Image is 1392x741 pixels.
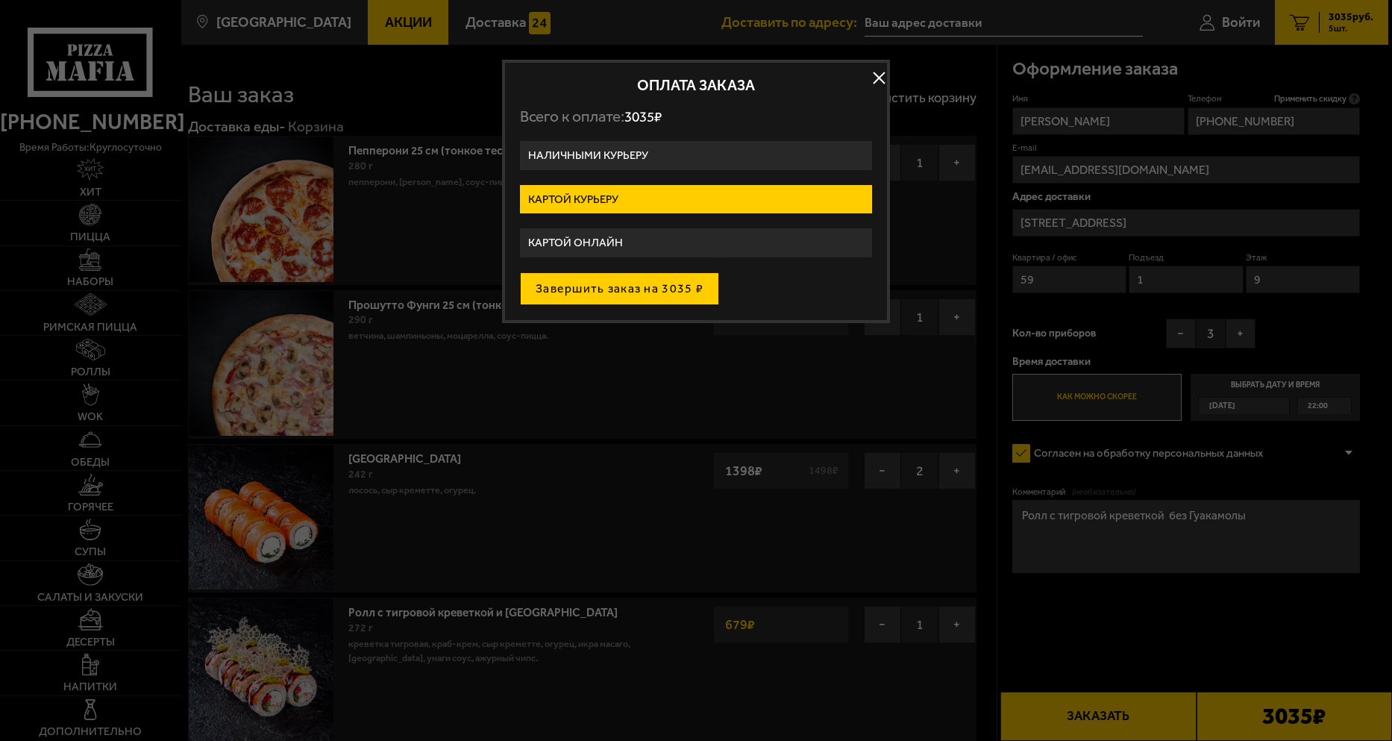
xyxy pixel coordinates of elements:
[520,107,872,126] p: Всего к оплате:
[624,108,662,125] span: 3035 ₽
[520,228,872,257] label: Картой онлайн
[520,141,872,170] label: Наличными курьеру
[520,185,872,214] label: Картой курьеру
[520,272,719,305] button: Завершить заказ на 3035 ₽
[520,78,872,93] h2: Оплата заказа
